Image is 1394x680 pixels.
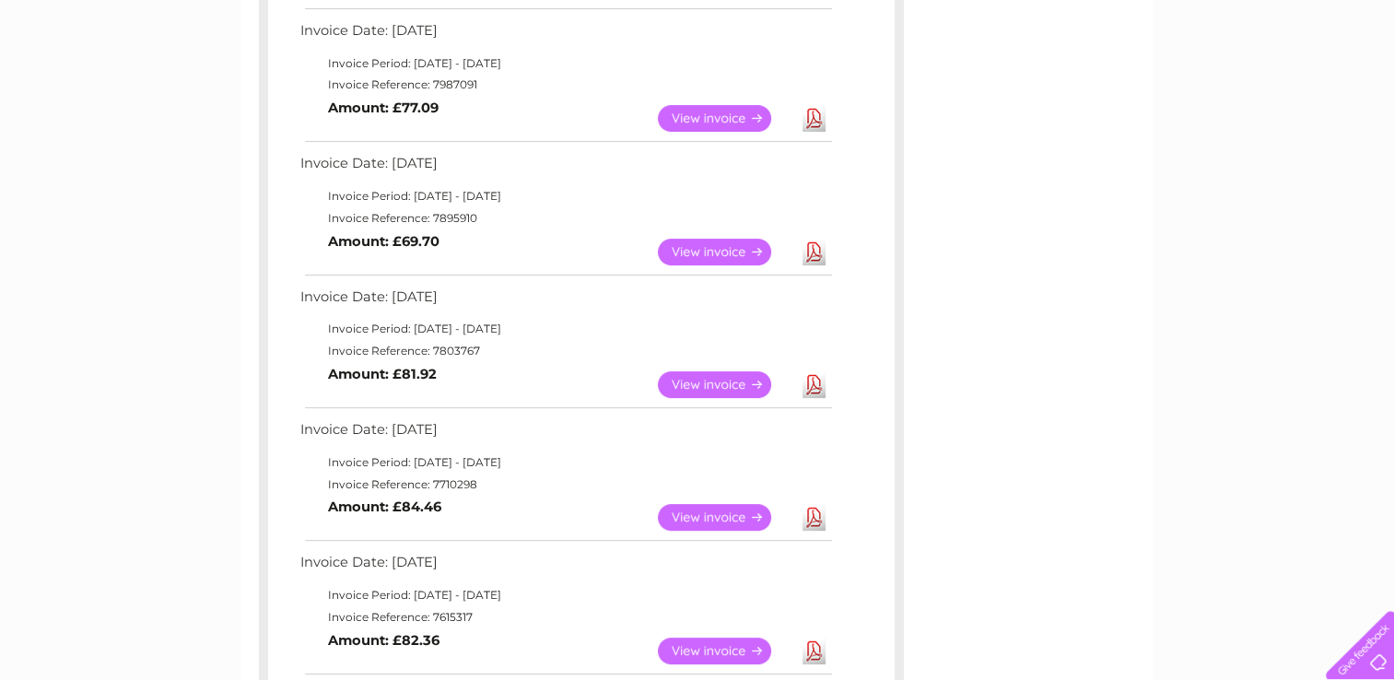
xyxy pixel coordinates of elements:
a: View [658,371,793,398]
a: Download [802,371,826,398]
td: Invoice Reference: 7615317 [296,606,835,628]
a: View [658,504,793,531]
b: Amount: £69.70 [328,233,439,250]
td: Invoice Period: [DATE] - [DATE] [296,584,835,606]
a: Water [1070,78,1105,92]
td: Invoice Date: [DATE] [296,417,835,451]
td: Invoice Period: [DATE] - [DATE] [296,185,835,207]
a: Download [802,504,826,531]
b: Amount: £81.92 [328,366,437,382]
a: Telecoms [1167,78,1223,92]
a: Log out [1333,78,1376,92]
img: logo.png [49,48,143,104]
a: View [658,105,793,132]
a: Download [802,638,826,664]
div: Clear Business is a trading name of Verastar Limited (registered in [GEOGRAPHIC_DATA] No. 3667643... [263,10,1133,89]
a: Download [802,105,826,132]
a: View [658,638,793,664]
a: Contact [1271,78,1317,92]
a: Blog [1234,78,1260,92]
td: Invoice Period: [DATE] - [DATE] [296,451,835,474]
td: Invoice Reference: 7803767 [296,340,835,362]
b: Amount: £82.36 [328,632,439,649]
a: 0333 014 3131 [1047,9,1174,32]
b: Amount: £84.46 [328,498,441,515]
a: Download [802,239,826,265]
td: Invoice Period: [DATE] - [DATE] [296,318,835,340]
td: Invoice Period: [DATE] - [DATE] [296,53,835,75]
td: Invoice Reference: 7895910 [296,207,835,229]
td: Invoice Reference: 7987091 [296,74,835,96]
a: Energy [1116,78,1156,92]
a: View [658,239,793,265]
td: Invoice Date: [DATE] [296,18,835,53]
td: Invoice Date: [DATE] [296,550,835,584]
td: Invoice Date: [DATE] [296,151,835,185]
td: Invoice Date: [DATE] [296,285,835,319]
b: Amount: £77.09 [328,100,439,116]
td: Invoice Reference: 7710298 [296,474,835,496]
